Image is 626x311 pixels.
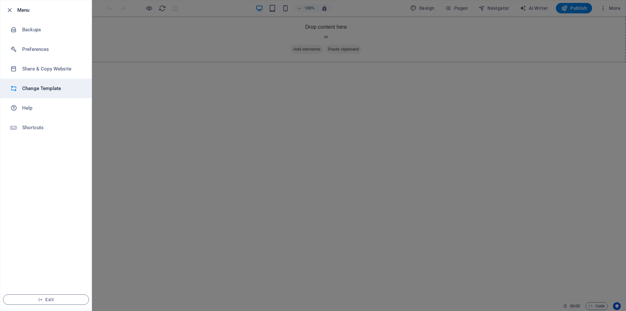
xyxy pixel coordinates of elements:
[22,85,82,92] h6: Change Template
[22,26,82,34] h6: Backups
[22,65,82,73] h6: Share & Copy Website
[22,104,82,112] h6: Help
[22,124,82,132] h6: Shortcuts
[22,45,82,53] h6: Preferences
[3,294,89,305] button: Exit
[265,28,297,38] span: Add elements
[0,98,92,118] a: Help
[17,6,86,14] h6: Menu
[300,28,335,38] span: Paste clipboard
[8,297,83,302] span: Exit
